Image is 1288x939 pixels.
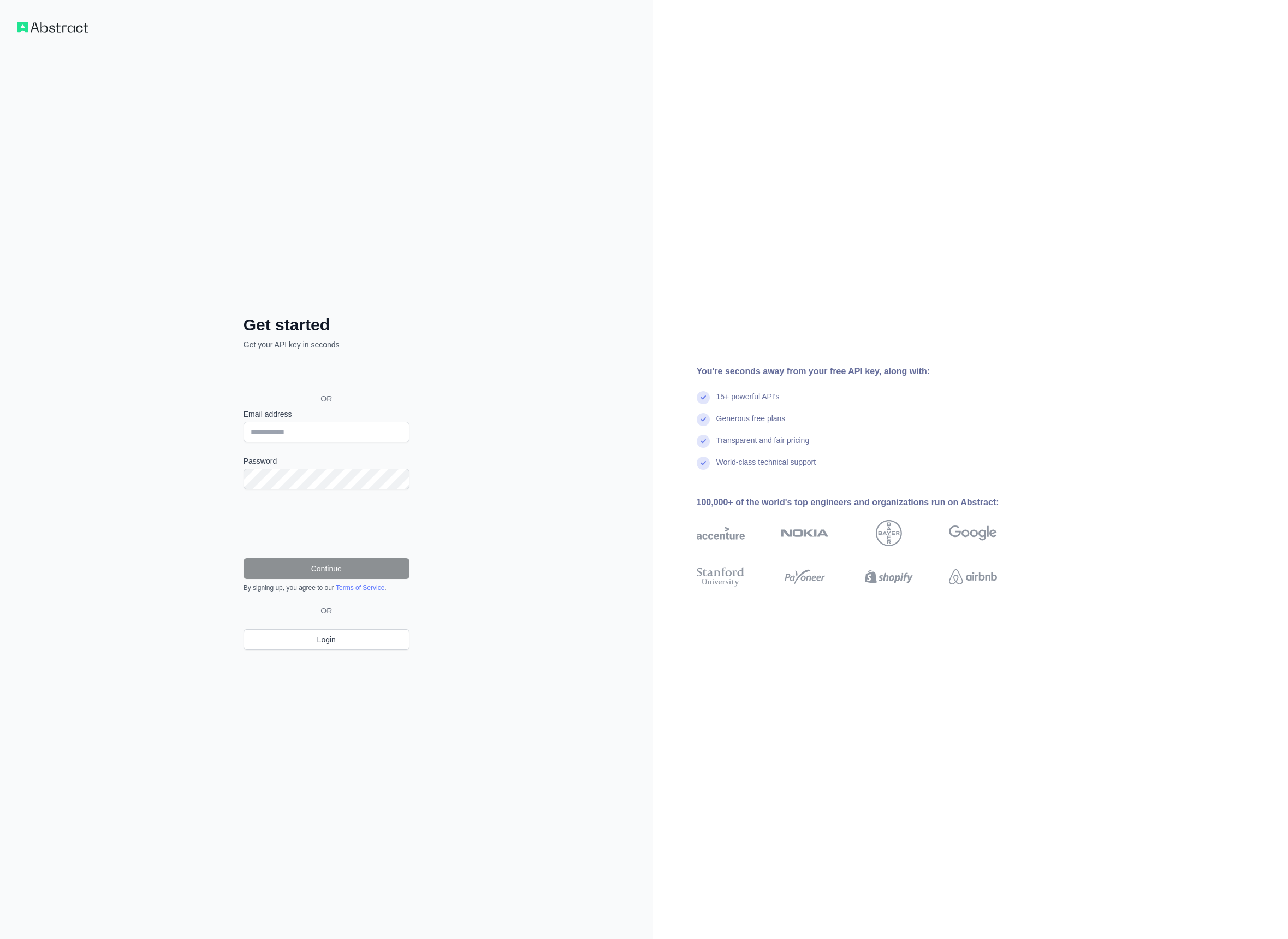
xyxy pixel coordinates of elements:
iframe: reCAPTCHA [244,503,409,545]
p: Get your API key in seconds [244,339,409,350]
img: shopify [865,565,913,589]
img: payoneer [781,565,829,589]
div: Generous free plans [716,413,786,435]
img: check mark [697,391,710,404]
button: Continue [244,558,409,579]
img: check mark [697,435,710,448]
div: 100,000+ of the world's top engineers and organizations run on Abstract: [697,496,1032,509]
img: stanford university [697,565,745,589]
label: Password [244,456,409,466]
div: World-class technical support [716,457,816,479]
span: OR [316,605,336,616]
div: 15+ powerful API's [716,391,780,413]
label: Email address [244,409,409,420]
h2: Get started [244,315,409,335]
a: Login [244,629,409,650]
img: check mark [697,457,710,470]
div: By signing up, you agree to our . [244,583,409,592]
span: OR [312,393,341,404]
div: You're seconds away from your free API key, along with: [697,365,1032,378]
img: nokia [781,520,829,546]
div: Transparent and fair pricing [716,435,810,457]
img: check mark [697,413,710,426]
img: airbnb [949,565,997,589]
a: Terms of Service [336,584,384,592]
img: accenture [697,520,745,546]
iframe: Sign in with Google Button [238,362,413,386]
img: bayer [876,520,902,546]
img: Workflow [17,22,88,33]
img: google [949,520,997,546]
